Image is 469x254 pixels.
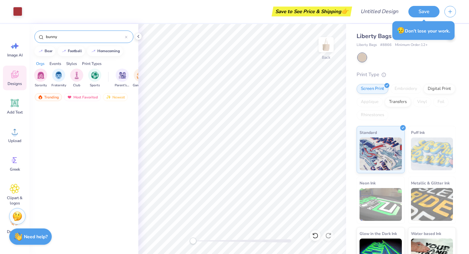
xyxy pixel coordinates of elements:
div: Digital Print [423,84,455,94]
span: Metallic & Glitter Ink [411,180,450,186]
button: bear [34,46,55,56]
div: filter for Fraternity [51,69,66,88]
span: Standard [360,129,377,136]
strong: Need help? [24,234,48,240]
span: Designs [8,81,22,86]
span: 👉 [341,7,348,15]
span: Glow in the Dark Ink [360,230,397,237]
img: Metallic & Glitter Ink [411,188,453,221]
img: Sports Image [91,72,99,79]
img: Standard [360,138,402,170]
span: Add Text [7,110,23,115]
img: trend_line.gif [38,49,43,53]
button: filter button [34,69,47,88]
div: Print Type [357,71,456,78]
span: Parent's Weekend [115,83,130,88]
span: Neon Ink [360,180,376,186]
span: Water based Ink [411,230,441,237]
span: # 8866 [380,42,392,48]
div: filter for Sorority [34,69,47,88]
div: Most Favorited [64,93,101,101]
div: Save to See Price & Shipping [273,7,350,16]
img: Sorority Image [37,72,45,79]
div: Rhinestones [357,110,388,120]
div: Screen Print [357,84,388,94]
span: Sports [90,83,100,88]
img: Fraternity Image [55,72,62,79]
img: Club Image [73,72,80,79]
img: Parent's Weekend Image [119,72,126,79]
div: Events [49,61,61,67]
div: Back [322,54,330,60]
div: Newest [103,93,128,101]
div: Orgs [36,61,45,67]
div: filter for Club [70,69,83,88]
div: homecoming [97,49,120,53]
img: newest.gif [106,95,111,99]
div: filter for Game Day [133,69,148,88]
button: filter button [115,69,130,88]
input: Try "Alpha" [45,33,125,40]
button: homecoming [87,46,123,56]
img: Puff Ink [411,138,453,170]
img: Neon Ink [360,188,402,221]
button: filter button [51,69,66,88]
div: Trending [35,93,62,101]
div: filter for Sports [88,69,101,88]
img: trend_line.gif [61,49,67,53]
div: bear [45,49,52,53]
input: Untitled Design [355,5,403,18]
img: Game Day Image [137,72,144,79]
button: filter button [70,69,83,88]
span: Liberty Bags Large Canvas Tote [357,32,444,40]
img: Back [320,38,333,51]
span: Image AI [7,53,23,58]
div: Foil [433,97,449,107]
img: most_fav.gif [67,95,72,99]
img: trending.gif [38,95,43,99]
span: Puff Ink [411,129,425,136]
button: Save [408,6,440,17]
div: Accessibility label [190,238,196,244]
span: Upload [8,138,21,143]
div: Vinyl [413,97,431,107]
img: trend_line.gif [91,49,96,53]
span: Fraternity [51,83,66,88]
span: Liberty Bags [357,42,377,48]
span: Decorate [7,229,23,234]
span: Greek [10,167,20,172]
div: football [68,49,82,53]
button: filter button [88,69,101,88]
div: Embroidery [390,84,421,94]
span: Minimum Order: 12 + [395,42,428,48]
div: Print Types [82,61,102,67]
div: Styles [66,61,77,67]
span: Clipart & logos [4,195,26,206]
div: Transfers [385,97,411,107]
span: 😥 [397,26,405,35]
button: football [58,46,85,56]
div: filter for Parent's Weekend [115,69,130,88]
span: Game Day [133,83,148,88]
span: Club [73,83,80,88]
div: Don’t lose your work. [392,21,455,40]
button: filter button [133,69,148,88]
span: Sorority [35,83,47,88]
div: Applique [357,97,383,107]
